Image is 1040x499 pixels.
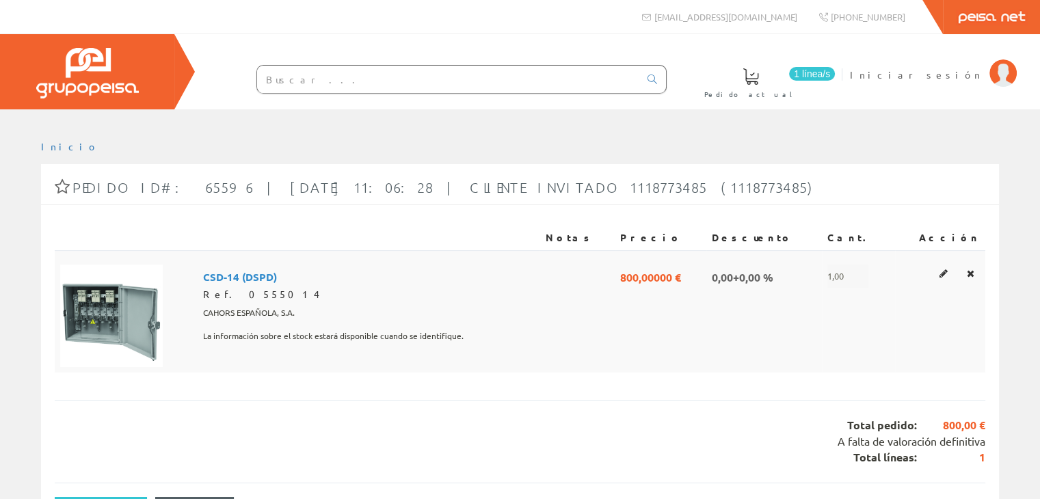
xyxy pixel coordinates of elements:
[822,226,895,250] th: Cant.
[60,265,163,367] img: Foto artículo CSD-14 (DSPD) (150x150)
[615,226,706,250] th: Precio
[257,66,639,93] input: Buscar ...
[831,11,905,23] span: [PHONE_NUMBER]
[917,418,985,433] span: 800,00 €
[620,265,681,288] span: 800,00000 €
[704,87,797,101] span: Pedido actual
[935,265,952,282] a: Editar
[706,226,822,250] th: Descuento
[691,57,838,107] a: 1 línea/s Pedido actual
[838,434,985,448] span: A falta de valoración definitiva
[895,226,985,250] th: Acción
[203,265,277,288] span: CSD-14 (DSPD)
[654,11,797,23] span: [EMAIL_ADDRESS][DOMAIN_NAME]
[963,265,978,282] a: Eliminar
[72,179,818,195] span: Pedido ID#: 65596 | [DATE] 11:06:28 | Cliente Invitado 1118773485 (1118773485)
[203,288,534,301] div: Ref. 0555014
[41,140,99,152] a: Inicio
[789,67,835,81] span: 1 línea/s
[36,48,139,98] img: Grupo Peisa
[712,265,773,288] span: 0,00+0,00 %
[850,57,1017,70] a: Iniciar sesión
[203,325,464,348] span: La información sobre el stock estará disponible cuando se identifique.
[827,265,868,288] span: 1,00
[850,68,983,81] span: Iniciar sesión
[539,226,615,250] th: Notas
[917,450,985,466] span: 1
[55,400,985,483] div: Total pedido: Total líneas:
[203,301,295,325] span: CAHORS ESPAÑOLA, S.A.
